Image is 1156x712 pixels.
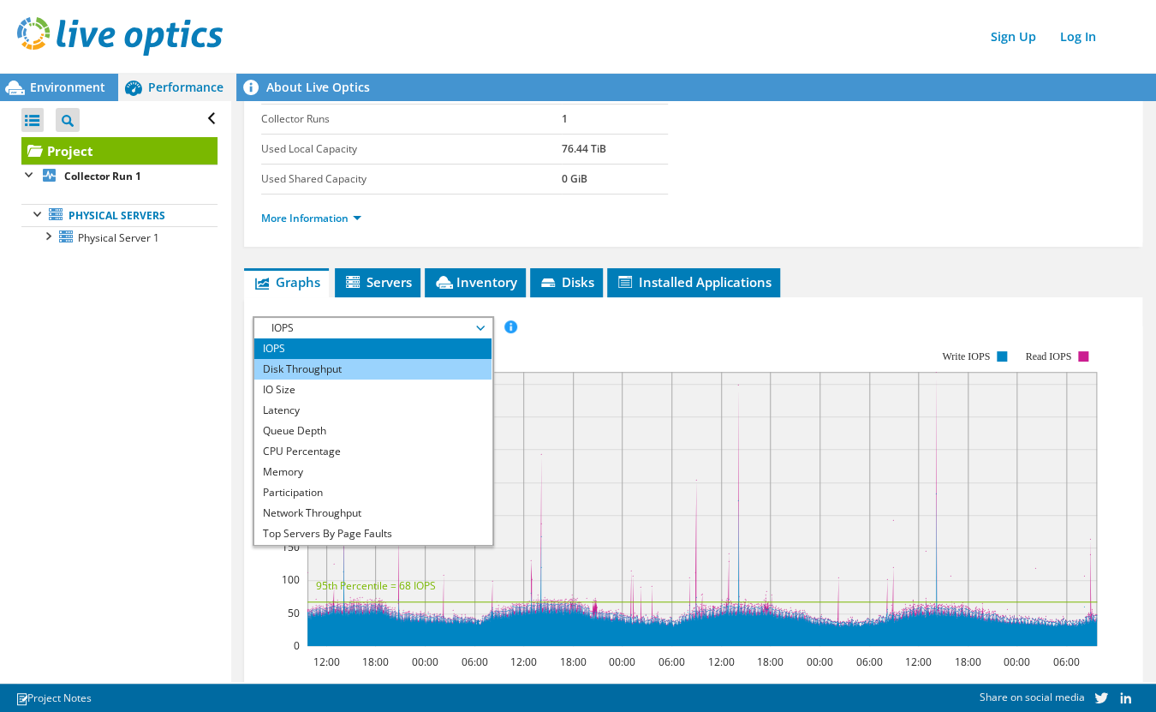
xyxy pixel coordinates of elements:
[254,380,492,400] li: IO Size
[562,141,606,156] b: 76.44 TiB
[343,273,412,290] span: Servers
[294,638,300,653] text: 0
[282,572,300,587] text: 100
[560,655,587,669] text: 18:00
[708,655,735,669] text: 12:00
[236,74,383,101] a: About Live Optics
[148,79,223,95] span: Performance
[462,655,488,669] text: 06:00
[562,171,587,186] b: 0 GiB
[21,226,217,248] a: Physical Server 1
[254,524,492,544] li: Top Servers By Page Faults
[1053,655,1080,669] text: 06:00
[21,204,217,226] a: Physical Servers
[982,24,1045,49] a: Sign Up
[254,400,492,421] li: Latency
[253,273,320,290] span: Graphs
[254,359,492,380] li: Disk Throughput
[254,482,492,503] li: Participation
[263,318,483,338] span: IOPS
[282,540,300,554] text: 150
[316,578,436,593] text: 95th Percentile = 68 IOPS
[433,273,517,290] span: Inventory
[313,655,340,669] text: 12:00
[412,655,438,669] text: 00:00
[979,690,1084,704] span: Share on social media
[658,655,685,669] text: 06:00
[1004,655,1030,669] text: 00:00
[609,655,635,669] text: 00:00
[1052,24,1105,49] a: Log In
[254,503,492,524] li: Network Throughput
[21,165,217,187] a: Collector Run 1
[856,655,883,669] text: 06:00
[510,655,537,669] text: 12:00
[942,350,990,362] text: Write IOPS
[254,441,492,462] li: CPU Percentage
[539,273,594,290] span: Disks
[362,655,389,669] text: 18:00
[261,111,562,128] label: Collector Runs
[17,17,223,56] img: live_optics_svg.svg
[261,211,361,225] a: More Information
[21,137,217,165] a: Project
[288,606,300,620] text: 50
[562,111,568,126] b: 1
[757,655,784,669] text: 18:00
[955,655,981,669] text: 18:00
[261,141,562,158] label: Used Local Capacity
[807,655,833,669] text: 00:00
[905,655,932,669] text: 12:00
[261,171,562,188] label: Used Shared Capacity
[1025,350,1071,362] text: Read IOPS
[254,462,492,482] li: Memory
[616,273,772,290] span: Installed Applications
[3,687,104,709] a: Project Notes
[78,230,159,245] span: Physical Server 1
[254,421,492,441] li: Queue Depth
[254,338,492,359] li: IOPS
[64,169,141,183] b: Collector Run 1
[30,79,105,95] span: Environment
